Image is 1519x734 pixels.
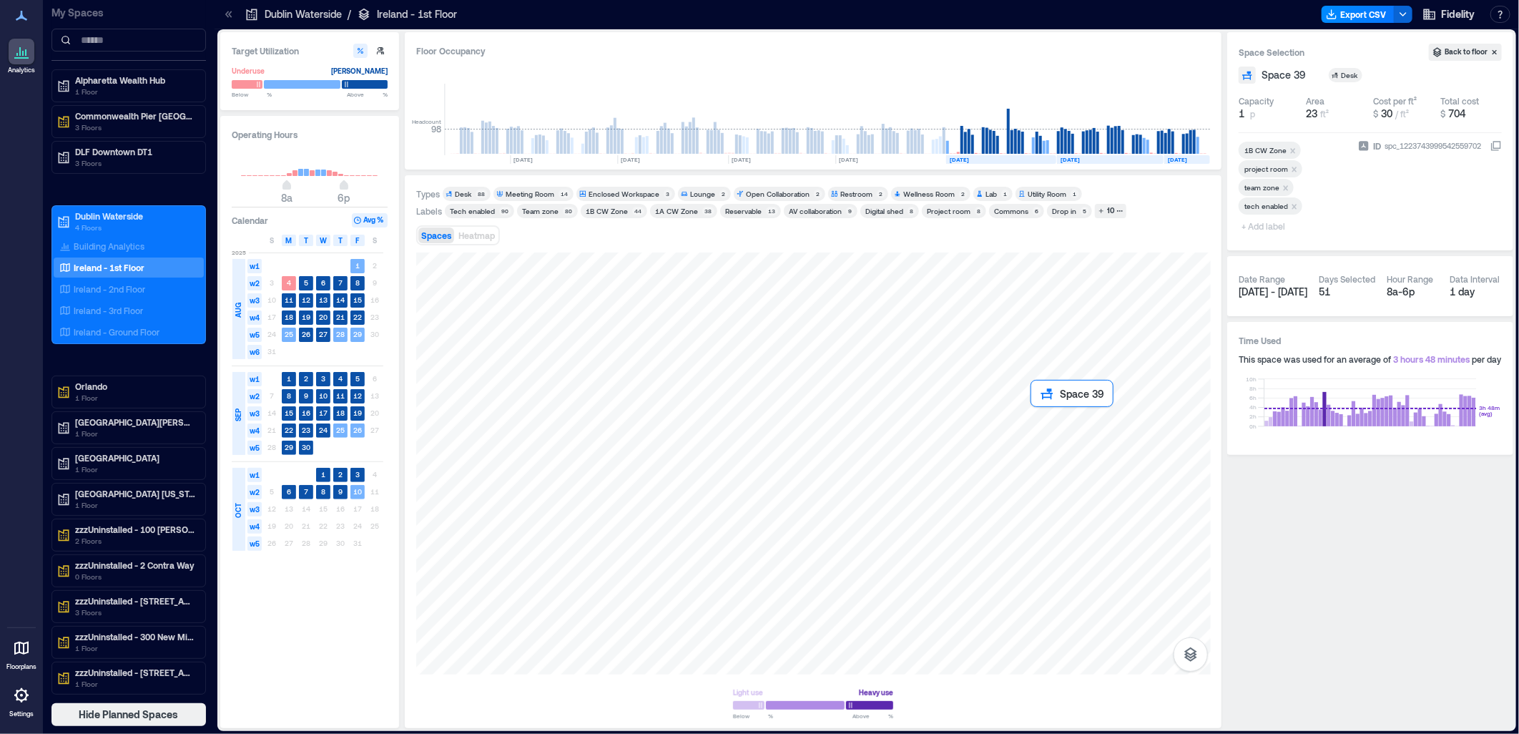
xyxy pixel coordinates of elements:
span: OCT [232,504,244,519]
div: 88 [476,190,488,198]
text: 29 [285,443,293,451]
text: 15 [285,408,293,417]
div: Team zone [522,206,559,216]
text: 25 [285,330,293,338]
text: 19 [302,313,310,321]
span: 6p [338,192,350,204]
div: AV collaboration [789,206,842,216]
tspan: 0h [1249,423,1257,430]
span: $ [1373,109,1378,119]
p: 1 Floor [75,428,195,439]
div: Days Selected [1319,273,1375,285]
span: W [320,235,327,246]
tspan: 4h [1249,403,1257,411]
button: Space 39 [1262,68,1323,82]
div: tech enabled [1244,201,1288,211]
text: 17 [319,408,328,417]
text: 6 [321,278,325,287]
text: 12 [353,391,362,400]
button: Hide Planned Spaces [51,703,206,726]
text: [DATE] [732,156,751,163]
text: 4 [338,374,343,383]
span: $ [1440,109,1445,119]
button: Avg % [352,213,388,227]
p: 1 Floor [75,392,195,403]
div: Drop in [1052,206,1076,216]
div: Commons [994,206,1028,216]
div: Desk [1341,70,1360,80]
div: 10 [1105,205,1116,217]
a: Floorplans [2,631,41,675]
div: 8 [908,207,916,215]
text: 25 [336,426,345,434]
div: Cost per ft² [1373,95,1417,107]
text: [DATE] [621,156,640,163]
p: zzzUninstalled - 300 New Millennium [75,631,195,642]
p: Alpharetta Wealth Hub [75,74,195,86]
span: w5 [247,441,262,455]
div: 2 [877,190,885,198]
div: Data Interval [1450,273,1500,285]
p: DLF Downtown DT1 [75,146,195,157]
text: 9 [338,487,343,496]
span: M [286,235,293,246]
text: 18 [285,313,293,321]
div: 38 [702,207,714,215]
div: Floor Occupancy [416,44,1210,58]
div: 1 day [1450,285,1503,299]
h3: Time Used [1239,333,1502,348]
a: Analytics [4,34,39,79]
div: 6 [1033,207,1041,215]
p: 1 Floor [75,642,195,654]
div: Wellness Room [903,189,955,199]
text: 1 [287,374,291,383]
p: Building Analytics [74,240,144,252]
span: Below % [733,712,773,720]
p: 0 Floors [75,571,195,582]
span: Hide Planned Spaces [79,708,179,722]
span: S [373,235,377,246]
div: 5 [1081,207,1089,215]
p: zzzUninstalled - [STREET_ADDRESS][US_STATE] [75,667,195,678]
div: 13 [766,207,778,215]
div: 14 [559,190,571,198]
button: Export CSV [1322,6,1395,23]
div: Tech enabled [450,206,495,216]
text: 16 [302,408,310,417]
span: Spaces [421,230,451,240]
div: 1B CW Zone [586,206,628,216]
div: Heavy use [859,685,893,700]
div: 8 [975,207,983,215]
div: Total cost [1440,95,1479,107]
span: T [338,235,343,246]
p: zzzUninstalled - 100 [PERSON_NAME] [75,524,195,535]
text: 10 [319,391,328,400]
text: 2 [304,374,308,383]
text: 2 [338,470,343,479]
text: 4 [287,278,291,287]
div: Desk [455,189,471,199]
text: 1 [321,470,325,479]
div: team zone [1244,182,1279,192]
text: 13 [319,295,328,304]
p: Ireland - 3rd Floor [74,305,143,316]
span: [DATE] - [DATE] [1239,285,1307,298]
div: Light use [733,685,763,700]
div: Remove project room [1288,164,1302,174]
div: Underuse [232,64,265,78]
p: zzzUninstalled - [STREET_ADDRESS] [75,595,195,607]
text: 28 [336,330,345,338]
text: 3 [321,374,325,383]
text: 23 [302,426,310,434]
tspan: 2h [1249,413,1257,420]
span: 704 [1448,107,1466,119]
div: Remove team zone [1279,182,1294,192]
span: F [356,235,360,246]
div: spc_1223743999542559702 [1383,139,1483,153]
span: w3 [247,406,262,421]
p: Settings [9,710,34,718]
button: Back to floor [1429,44,1502,61]
text: 7 [338,278,343,287]
div: Reservable [725,206,762,216]
div: 80 [563,207,575,215]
